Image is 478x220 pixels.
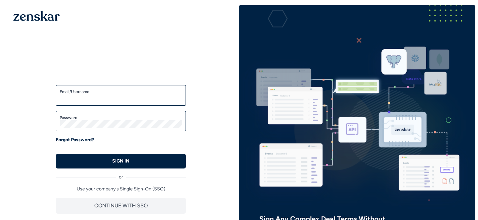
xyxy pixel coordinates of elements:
[56,137,94,143] a: Forgot Password?
[112,158,129,165] p: SIGN IN
[56,154,186,168] button: SIGN IN
[56,168,186,180] div: or
[56,186,186,192] p: Use your company's Single Sign-On (SSO)
[60,115,182,120] label: Password
[56,198,186,214] button: CONTINUE WITH SSO
[13,11,60,21] img: 1OGAJ2xQqyY4LXKgY66KYq0eOWRCkrZdAb3gUhuVAqdWPZE9SRJmCz+oDMSn4zDLXe31Ii730ItAGKgCKgCCgCikA4Av8PJUP...
[60,89,182,94] label: Email/Username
